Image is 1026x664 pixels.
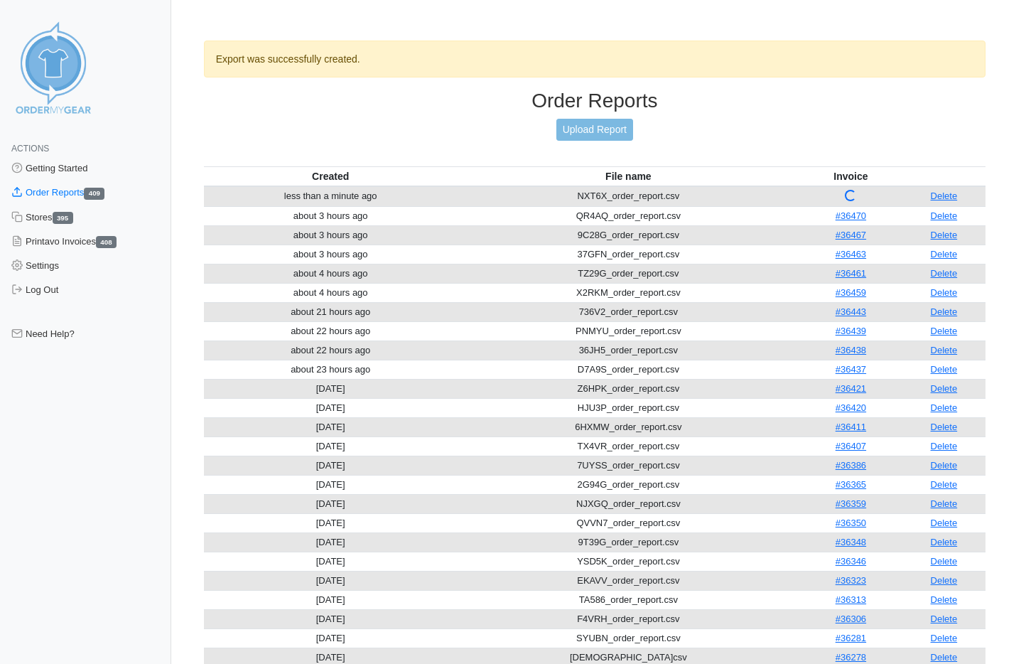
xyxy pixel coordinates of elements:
td: SYUBN_order_report.csv [458,628,799,648]
td: TX4VR_order_report.csv [458,437,799,456]
a: Delete [931,498,958,509]
a: #36420 [836,402,866,413]
a: #36438 [836,345,866,355]
a: #36467 [836,230,866,240]
a: Upload Report [556,119,633,141]
a: #36359 [836,498,866,509]
span: 395 [53,212,73,224]
td: TZ29G_order_report.csv [458,264,799,283]
td: EKAVV_order_report.csv [458,571,799,590]
td: 736V2_order_report.csv [458,302,799,321]
td: [DATE] [204,532,458,552]
a: #36386 [836,460,866,471]
a: #36346 [836,556,866,567]
td: PNMYU_order_report.csv [458,321,799,341]
a: Delete [931,422,958,432]
td: [DATE] [204,552,458,571]
td: less than a minute ago [204,186,458,207]
a: Delete [931,306,958,317]
div: Export was successfully created. [204,41,985,77]
a: #36461 [836,268,866,279]
td: YSD5K_order_report.csv [458,552,799,571]
a: Delete [931,479,958,490]
td: QVVN7_order_report.csv [458,513,799,532]
a: Delete [931,268,958,279]
a: #36411 [836,422,866,432]
td: about 3 hours ago [204,225,458,245]
a: Delete [931,441,958,451]
td: NXT6X_order_report.csv [458,186,799,207]
a: Delete [931,191,958,201]
td: [DATE] [204,398,458,417]
a: Delete [931,537,958,547]
td: about 3 hours ago [204,245,458,264]
a: #36439 [836,326,866,336]
a: Delete [931,575,958,586]
td: about 21 hours ago [204,302,458,321]
td: 2G94G_order_report.csv [458,475,799,494]
td: QR4AQ_order_report.csv [458,206,799,225]
td: [DATE] [204,571,458,590]
a: Delete [931,518,958,528]
a: Delete [931,402,958,413]
a: Delete [931,345,958,355]
a: #36323 [836,575,866,586]
td: NJXGQ_order_report.csv [458,494,799,513]
a: Delete [931,249,958,259]
a: Delete [931,230,958,240]
a: #36463 [836,249,866,259]
td: TA586_order_report.csv [458,590,799,609]
span: Actions [11,144,49,154]
td: [DATE] [204,475,458,494]
a: #36281 [836,633,866,643]
a: Delete [931,460,958,471]
a: Delete [931,633,958,643]
td: about 4 hours ago [204,283,458,302]
a: #36350 [836,518,866,528]
a: #36437 [836,364,866,375]
a: #36459 [836,287,866,298]
a: #36365 [836,479,866,490]
th: Created [204,166,458,186]
td: 6HXMW_order_report.csv [458,417,799,437]
a: Delete [931,364,958,375]
td: Z6HPK_order_report.csv [458,379,799,398]
td: about 4 hours ago [204,264,458,283]
a: Delete [931,652,958,663]
td: 9T39G_order_report.csv [458,532,799,552]
a: Delete [931,594,958,605]
a: #36407 [836,441,866,451]
td: [DATE] [204,513,458,532]
td: 7UYSS_order_report.csv [458,456,799,475]
td: [DATE] [204,456,458,475]
td: [DATE] [204,609,458,628]
a: #36306 [836,614,866,624]
td: [DATE] [204,590,458,609]
a: Delete [931,326,958,336]
a: #36348 [836,537,866,547]
td: 36JH5_order_report.csv [458,341,799,360]
td: F4VRH_order_report.csv [458,609,799,628]
td: [DATE] [204,494,458,513]
td: about 23 hours ago [204,360,458,379]
a: #36470 [836,210,866,221]
td: [DATE] [204,437,458,456]
td: about 22 hours ago [204,341,458,360]
a: #36421 [836,383,866,394]
a: Delete [931,210,958,221]
td: about 22 hours ago [204,321,458,341]
a: #36278 [836,652,866,663]
h3: Order Reports [204,89,985,113]
span: 408 [96,236,117,248]
th: Invoice [799,166,902,186]
a: Delete [931,383,958,394]
td: D7A9S_order_report.csv [458,360,799,379]
span: 409 [84,188,104,200]
th: File name [458,166,799,186]
a: Delete [931,556,958,567]
td: about 3 hours ago [204,206,458,225]
td: 9C28G_order_report.csv [458,225,799,245]
td: [DATE] [204,417,458,437]
a: #36313 [836,594,866,605]
td: [DATE] [204,628,458,648]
